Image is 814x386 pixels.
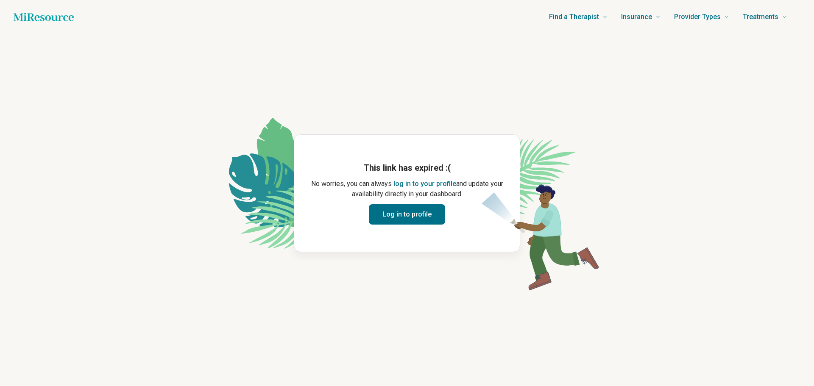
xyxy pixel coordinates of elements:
[674,11,721,23] span: Provider Types
[14,8,74,25] a: Home page
[369,204,445,225] button: Log in to profile
[621,11,652,23] span: Insurance
[308,162,506,174] h1: This link has expired :(
[743,11,778,23] span: Treatments
[393,179,456,189] button: log in to your profile
[308,179,506,199] p: No worries, you can always and update your availability directly in your dashboard.
[549,11,599,23] span: Find a Therapist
